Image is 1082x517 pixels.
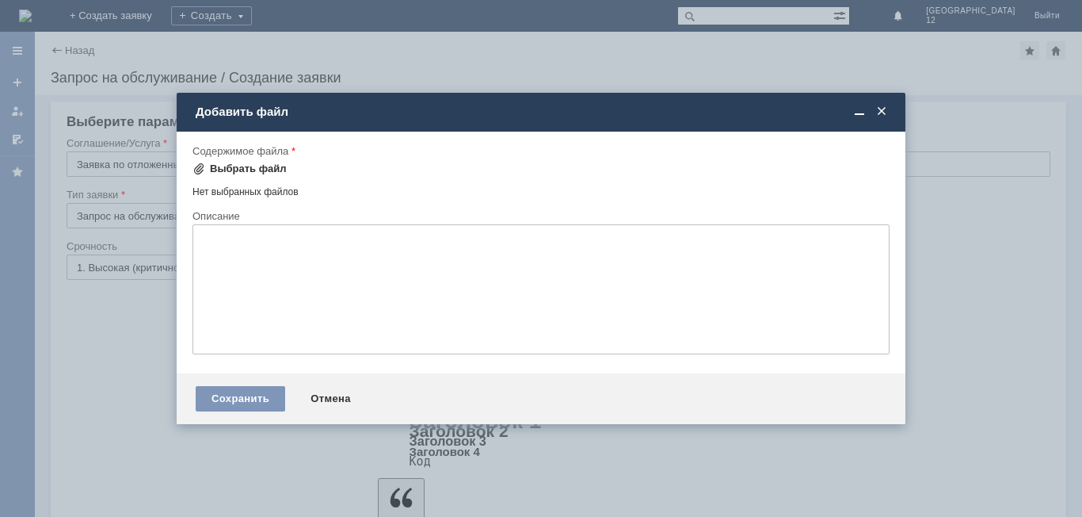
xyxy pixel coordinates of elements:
[192,180,890,198] div: Нет выбранных файлов
[852,105,867,119] span: Свернуть (Ctrl + M)
[874,105,890,119] span: Закрыть
[192,146,886,156] div: Содержимое файла
[6,6,231,32] div: прошу удалить отложенные [PERSON_NAME], спасибо
[210,163,287,175] div: Выбрать файл
[192,211,886,221] div: Описание
[196,105,890,119] div: Добавить файл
